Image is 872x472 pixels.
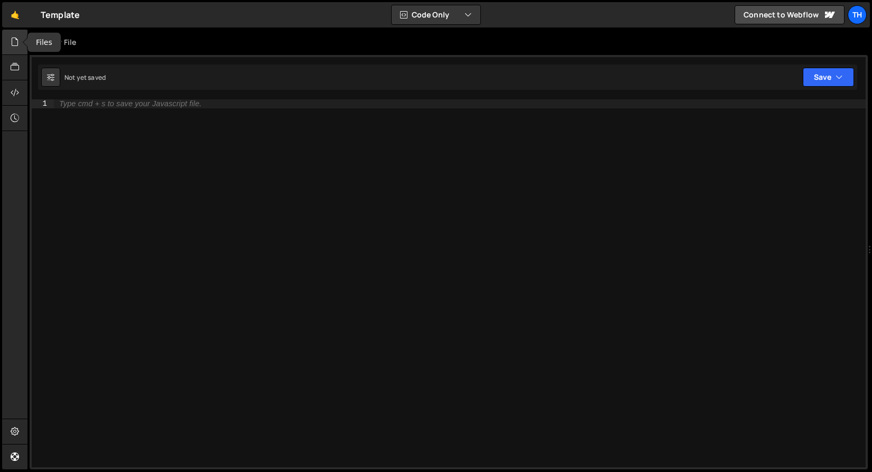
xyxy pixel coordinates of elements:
[848,5,867,24] a: Th
[27,33,61,52] div: Files
[41,8,80,21] div: Template
[803,68,854,87] button: Save
[64,73,106,82] div: Not yet saved
[59,100,201,108] div: Type cmd + s to save your Javascript file.
[2,2,28,27] a: 🤙
[32,99,54,108] div: 1
[735,5,845,24] a: Connect to Webflow
[392,5,480,24] button: Code Only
